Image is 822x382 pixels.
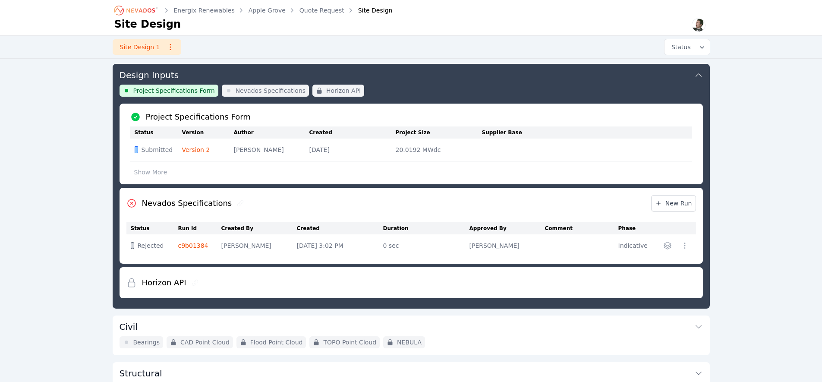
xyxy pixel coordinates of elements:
a: c9b01384 [178,242,208,249]
div: Design InputsProject Specifications FormNevados SpecificationsHorizon APIProject Specifications F... [113,64,710,309]
td: [DATE] 3:02 PM [297,234,383,257]
th: Supplier Base [482,126,568,139]
td: [PERSON_NAME] [234,139,309,161]
span: NEBULA [397,338,422,347]
img: Alex Kushner [692,18,705,32]
th: Version [182,126,234,139]
th: Status [126,222,178,234]
th: Run Id [178,222,221,234]
td: 20.0192 MWdc [396,139,482,161]
th: Phase [618,222,656,234]
a: New Run [651,195,696,212]
span: Nevados Specifications [236,86,305,95]
h3: Structural [120,367,162,379]
th: Created [309,126,396,139]
h3: Civil [120,321,138,333]
span: Flood Point Cloud [250,338,303,347]
button: Status [665,39,710,55]
a: Quote Request [299,6,344,15]
button: Civil [120,316,703,336]
nav: Breadcrumb [114,3,393,17]
h3: Design Inputs [120,69,179,81]
h1: Site Design [114,17,181,31]
div: CivilBearingsCAD Point CloudFlood Point CloudTOPO Point CloudNEBULA [113,316,710,355]
span: New Run [655,199,692,208]
button: Design Inputs [120,64,703,85]
button: Show More [130,164,171,180]
th: Project Size [396,126,482,139]
th: Comment [545,222,618,234]
th: Approved By [469,222,545,234]
span: Project Specifications Form [133,86,215,95]
h2: Nevados Specifications [142,197,232,209]
th: Author [234,126,309,139]
div: Submitted [135,145,175,154]
span: Rejected [138,241,164,250]
th: Status [130,126,182,139]
a: Version 2 [182,146,210,153]
th: Created [297,222,383,234]
span: Horizon API [326,86,361,95]
a: Energix Renewables [174,6,235,15]
h2: Project Specifications Form [146,111,251,123]
span: Status [668,43,691,51]
th: Created By [221,222,297,234]
span: Bearings [133,338,160,347]
div: Indicative [618,241,652,250]
th: Duration [383,222,469,234]
span: TOPO Point Cloud [323,338,376,347]
td: [DATE] [309,139,396,161]
a: Apple Grove [249,6,286,15]
div: 0 sec [383,241,465,250]
span: CAD Point Cloud [180,338,230,347]
h2: Horizon API [142,277,186,289]
td: [PERSON_NAME] [221,234,297,257]
a: Site Design 1 [113,39,181,55]
td: [PERSON_NAME] [469,234,545,257]
div: Site Design [346,6,393,15]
